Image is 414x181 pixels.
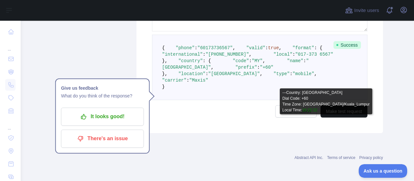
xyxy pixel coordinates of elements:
span: }, [162,58,168,63]
span: : [205,71,208,76]
span: "60173736567" [197,45,233,51]
span: "prefix" [235,65,257,70]
span: , [260,71,262,76]
div: ... [5,39,16,52]
span: "name" [287,58,303,63]
span: , [279,45,281,51]
span: "017-373 6567" [295,52,333,57]
h1: Give us feedback [61,84,144,92]
span: }, [162,71,168,76]
span: "Maxis" [189,78,208,83]
span: : [290,71,292,76]
button: It looks good! [61,107,144,126]
span: : [257,65,260,70]
span: , [314,71,317,76]
span: 16:22:32 [302,108,317,112]
span: true [268,45,279,51]
span: , [263,58,265,63]
span: "MY" [252,58,263,63]
a: Abstract API Inc. [295,155,323,160]
a: Documentation [275,105,317,118]
div: ---Country: [GEOGRAPHIC_DATA] Dial Code: +60 Time Zone: [GEOGRAPHIC_DATA]/Kuala_Lumpur Local Time: [280,88,372,114]
span: : [203,52,205,57]
span: Invite users [354,7,379,14]
span: : { [314,45,322,51]
span: : [195,45,197,51]
a: Terms of service [327,155,355,160]
span: : { [203,58,211,63]
span: : [292,52,295,57]
span: , [233,45,235,51]
span: : [187,78,189,83]
span: "type" [274,71,290,76]
span: , [211,65,213,70]
span: { [162,45,165,51]
span: "phone" [176,45,195,51]
span: "[GEOGRAPHIC_DATA]" [208,71,260,76]
span: : [249,58,252,63]
span: : [265,45,268,51]
span: "location" [178,71,205,76]
p: It looks good! [66,111,139,122]
span: "mobile" [292,71,314,76]
button: Invite users [344,5,380,16]
span: : [303,58,306,63]
span: "country" [178,58,203,63]
span: , [249,52,252,57]
span: "valid" [246,45,265,51]
span: "local" [273,52,292,57]
div: ... [5,118,16,131]
span: "[PHONE_NUMBER]" [205,52,249,57]
span: "code" [233,58,249,63]
span: "carrier" [162,78,187,83]
span: "format" [292,45,314,51]
span: Success [333,41,361,49]
span: "international" [162,52,203,57]
span: } [162,84,165,89]
iframe: Toggle Customer Support [359,164,408,178]
a: Privacy policy [359,155,383,160]
p: What do you think of the response? [61,92,144,100]
span: "+60" [260,65,273,70]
